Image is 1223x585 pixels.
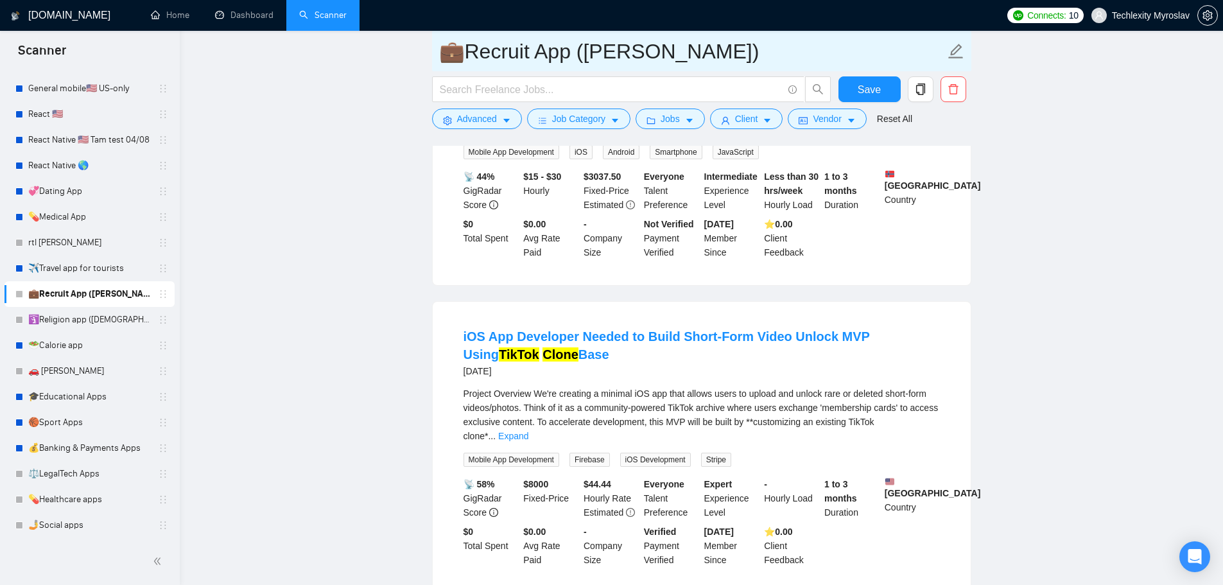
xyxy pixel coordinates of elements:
span: holder [158,366,168,376]
b: - [584,527,587,537]
span: Mobile App Development [464,453,559,467]
a: 💊Medical App [28,204,150,230]
b: 1 to 3 months [824,479,857,503]
b: ⭐️ 0.00 [764,527,792,537]
b: Not Verified [644,219,694,229]
div: Payment Verified [641,217,702,259]
span: holder [158,83,168,94]
span: Stripe [701,453,731,467]
b: Less than 30 hrs/week [764,171,819,196]
b: Everyone [644,171,684,182]
button: userClientcaret-down [710,109,783,129]
span: idcard [799,116,808,125]
div: Experience Level [702,477,762,520]
div: GigRadar Score [461,170,521,212]
div: Hourly Rate [581,477,641,520]
mark: Clone [542,347,578,362]
a: 🎓Educational Apps [28,384,150,410]
button: copy [908,76,933,102]
div: Avg Rate Paid [521,217,581,259]
div: Member Since [702,217,762,259]
span: folder [646,116,655,125]
span: setting [1198,10,1217,21]
a: searchScanner [299,10,347,21]
span: holder [158,109,168,119]
div: Total Spent [461,217,521,259]
button: idcardVendorcaret-down [788,109,866,129]
mark: TikTok [499,347,539,362]
span: holder [158,289,168,299]
div: Talent Preference [641,170,702,212]
span: ... [488,431,496,441]
a: 💼Recruit App ([PERSON_NAME]) [28,281,150,307]
span: Scanner [8,41,76,68]
a: React Native 🌎 [28,153,150,179]
div: Talent Preference [641,477,702,520]
a: ⚖️LegalTech Apps [28,461,150,487]
span: info-circle [489,200,498,209]
span: Smartphone [650,145,702,159]
span: holder [158,238,168,248]
button: folderJobscaret-down [636,109,705,129]
b: Intermediate [704,171,758,182]
button: search [805,76,831,102]
button: delete [941,76,966,102]
div: Member Since [702,525,762,567]
span: holder [158,315,168,325]
a: 🥗Calorie app [28,333,150,358]
div: Duration [822,477,882,520]
b: $0.00 [523,219,546,229]
div: Company Size [581,217,641,259]
div: Client Feedback [761,217,822,259]
button: settingAdvancedcaret-down [432,109,522,129]
b: 📡 44% [464,171,495,182]
a: 💊Healthcare apps [28,487,150,512]
span: Advanced [457,112,497,126]
b: - [584,219,587,229]
div: [DATE] [464,363,940,379]
a: setting [1197,10,1218,21]
span: holder [158,494,168,505]
span: copy [908,83,933,95]
span: iOS Development [620,453,691,467]
div: Fixed-Price [581,170,641,212]
b: - [764,479,767,489]
a: 🤳Social apps [28,512,150,538]
a: Expand [498,431,528,441]
span: holder [158,392,168,402]
button: barsJob Categorycaret-down [527,109,630,129]
span: Save [858,82,881,98]
a: rtl [PERSON_NAME] [28,230,150,256]
span: holder [158,340,168,351]
a: homeHome [151,10,189,21]
span: edit [948,43,964,60]
img: upwork-logo.png [1013,10,1023,21]
span: iOS [569,145,593,159]
b: $ 44.44 [584,479,611,489]
span: holder [158,520,168,530]
b: $ 0 [464,527,474,537]
b: [DATE] [704,527,734,537]
span: holder [158,263,168,274]
b: $ 8000 [523,479,548,489]
b: [GEOGRAPHIC_DATA] [885,477,981,498]
a: iOS App Developer Needed to Build Short-Form Video Unlock MVP UsingTikTok CloneBase [464,329,870,362]
div: Experience Level [702,170,762,212]
span: caret-down [502,116,511,125]
a: General mobile🇺🇸 US-only [28,76,150,101]
b: [GEOGRAPHIC_DATA] [885,170,981,191]
span: Estimated [584,200,623,210]
a: Reset All [877,112,912,126]
span: caret-down [763,116,772,125]
span: caret-down [685,116,694,125]
span: double-left [153,555,166,568]
div: Total Spent [461,525,521,567]
div: Project Overview We're creating a minimal iOS app that allows users to upload and unlock rare or ... [464,387,940,443]
button: Save [838,76,901,102]
b: 📡 58% [464,479,495,489]
span: info-circle [489,508,498,517]
div: Country [882,170,942,212]
a: 💰Banking & Payments Apps [28,435,150,461]
div: Country [882,477,942,520]
a: 🏀Sport Apps [28,410,150,435]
